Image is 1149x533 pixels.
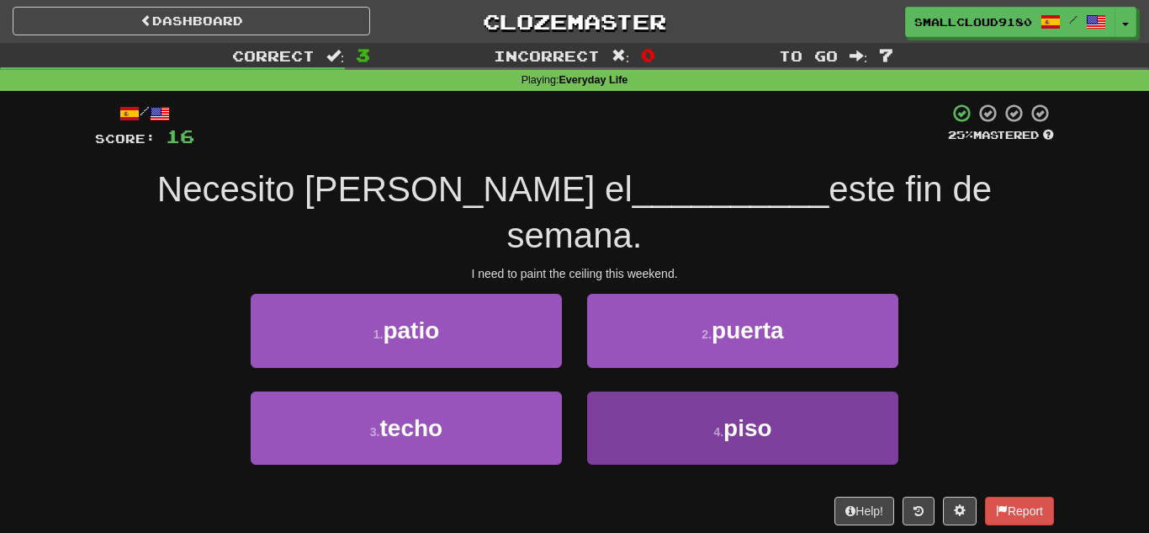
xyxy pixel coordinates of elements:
button: 4.piso [587,392,898,465]
span: SmallCloud9180 [914,14,1032,29]
small: 4 . [713,425,723,439]
span: patio [383,317,439,344]
a: SmallCloud9180 / [905,7,1115,37]
span: __________ [633,169,829,209]
button: Report [985,497,1054,525]
span: Necesito [PERSON_NAME] el [157,169,633,209]
button: 3.techo [251,392,562,465]
div: Mastered [948,128,1054,143]
span: : [850,49,868,63]
span: : [326,49,345,63]
span: puerta [712,317,784,344]
span: Score: [95,131,156,146]
button: 1.patio [251,294,562,367]
span: 7 [879,45,893,65]
span: piso [723,415,772,441]
small: 1 . [373,328,384,341]
span: este fin de semana. [506,169,992,255]
button: Round history (alt+y) [903,497,935,525]
button: Help! [834,497,894,525]
span: 25 % [948,128,973,141]
span: 3 [356,45,370,65]
span: : [612,49,630,63]
span: 16 [166,125,194,147]
small: 3 . [370,425,380,439]
span: / [1069,13,1078,25]
span: 0 [641,45,655,65]
a: Dashboard [13,7,370,35]
span: Incorrect [494,47,600,64]
a: Clozemaster [395,7,753,36]
div: / [95,103,194,124]
span: techo [380,415,443,441]
span: To go [779,47,838,64]
strong: Everyday Life [559,74,627,86]
button: 2.puerta [587,294,898,367]
small: 2 . [702,328,712,341]
span: Correct [232,47,315,64]
div: I need to paint the ceiling this weekend. [95,265,1054,282]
